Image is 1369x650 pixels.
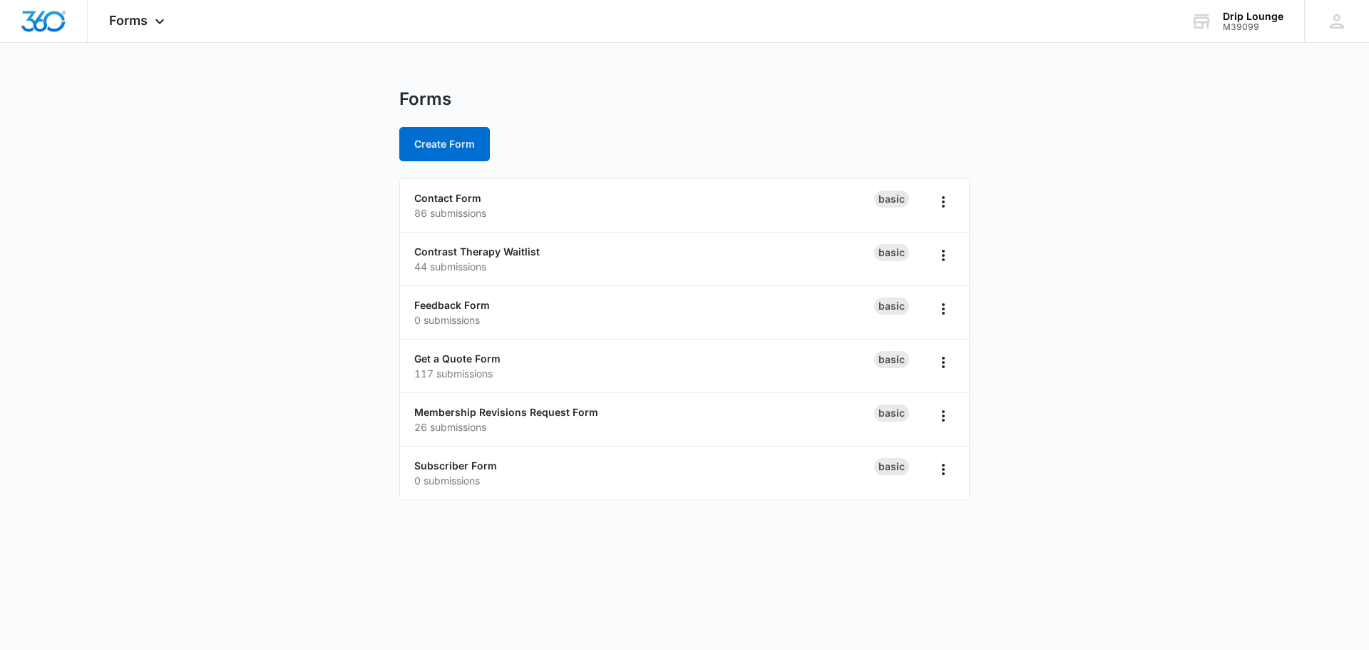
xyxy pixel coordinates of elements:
[874,458,909,475] div: Basic
[414,259,874,274] p: 44 submissions
[109,13,148,28] span: Forms
[1223,22,1283,32] div: account id
[874,298,909,315] div: Basic
[414,420,874,435] p: 26 submissions
[932,244,955,267] button: Overflow Menu
[414,313,874,327] p: 0 submissions
[414,459,497,472] a: Subscriber Form
[874,405,909,422] div: Basic
[399,127,490,161] button: Create Form
[932,298,955,320] button: Overflow Menu
[399,88,451,110] h1: Forms
[414,205,874,220] p: 86 submissions
[874,351,909,368] div: Basic
[414,192,481,204] a: Contact Form
[932,191,955,213] button: Overflow Menu
[874,191,909,208] div: Basic
[1223,11,1283,22] div: account name
[414,352,501,365] a: Get a Quote Form
[874,244,909,261] div: Basic
[932,351,955,374] button: Overflow Menu
[932,405,955,427] button: Overflow Menu
[414,366,874,381] p: 117 submissions
[414,245,540,258] a: Contrast Therapy Waitlist
[932,458,955,481] button: Overflow Menu
[414,473,874,488] p: 0 submissions
[414,406,598,418] a: Membership Revisions Request Form
[414,299,490,311] a: Feedback Form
